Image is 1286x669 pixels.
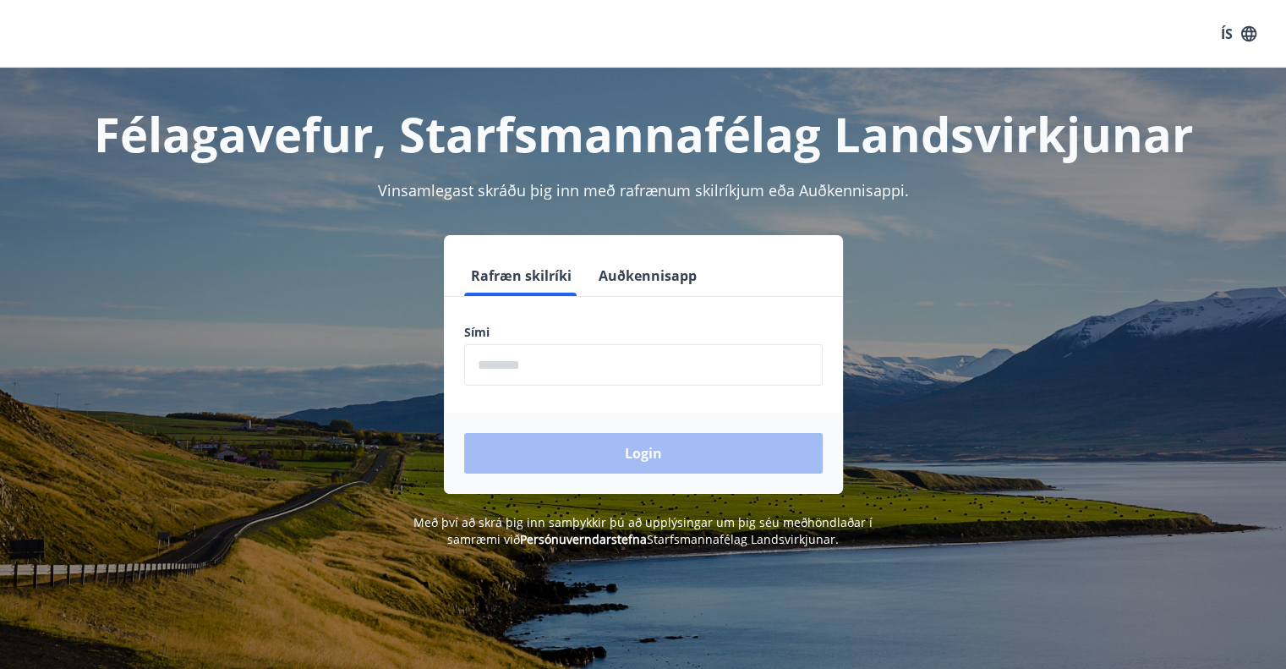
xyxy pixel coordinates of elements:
[464,255,578,296] button: Rafræn skilríki
[520,531,647,547] a: Persónuverndarstefna
[413,514,873,547] span: Með því að skrá þig inn samþykkir þú að upplýsingar um þig séu meðhöndlaðar í samræmi við Starfsm...
[1212,19,1266,49] button: ÍS
[378,180,909,200] span: Vinsamlegast skráðu þig inn með rafrænum skilríkjum eða Auðkennisappi.
[464,324,823,341] label: Sími
[592,255,703,296] button: Auðkennisapp
[55,101,1232,166] h1: Félagavefur, Starfsmannafélag Landsvirkjunar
